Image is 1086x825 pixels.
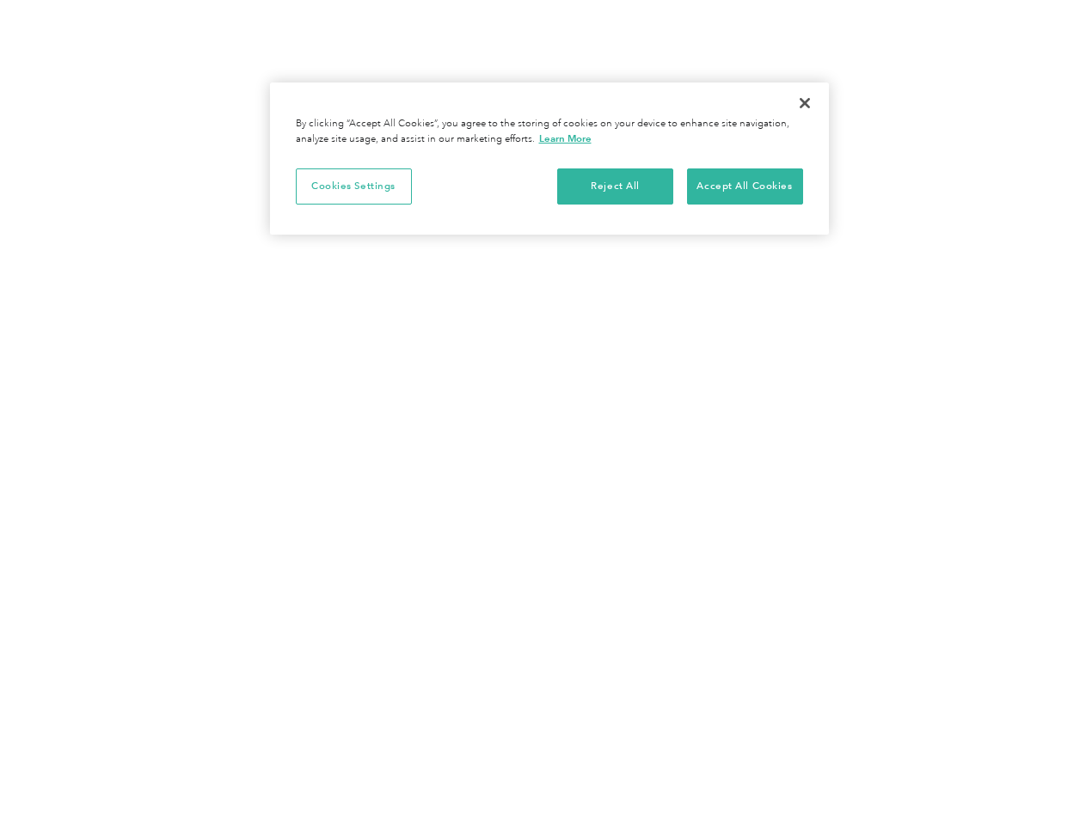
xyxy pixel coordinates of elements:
div: Privacy [270,82,829,235]
button: Close [786,84,824,122]
button: Cookies Settings [296,168,412,205]
button: Accept All Cookies [687,168,803,205]
a: More information about your privacy, opens in a new tab [539,132,592,144]
div: Cookie banner [270,82,829,235]
div: By clicking “Accept All Cookies”, you agree to the storing of cookies on your device to enhance s... [296,117,803,147]
button: Reject All [557,168,673,205]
